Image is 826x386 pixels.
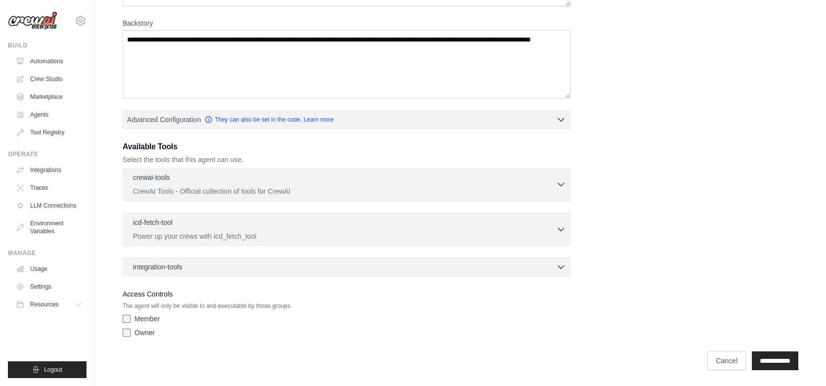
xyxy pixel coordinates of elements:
[127,172,566,196] button: crewai-tools CrewAI Tools - Official collection of tools for CrewAI
[30,300,58,308] span: Resources
[12,180,87,196] a: Traces
[133,186,556,196] p: CrewAI Tools - Official collection of tools for CrewAI
[12,89,87,105] a: Marketplace
[8,249,87,257] div: Manage
[8,361,87,378] button: Logout
[123,141,570,153] h3: Available Tools
[44,366,62,374] span: Logout
[123,288,570,300] label: Access Controls
[134,314,160,324] label: Member
[133,217,173,227] p: icd-fetch-tool
[8,11,57,30] img: Logo
[123,111,570,129] button: Advanced Configuration They can also be set in the code. Learn more
[134,328,155,338] label: Owner
[12,53,87,69] a: Automations
[127,217,566,241] button: icd-fetch-tool Power up your crews with icd_fetch_tool
[8,42,87,49] div: Build
[12,297,87,312] button: Resources
[12,162,87,178] a: Integrations
[133,172,170,182] p: crewai-tools
[133,231,556,241] p: Power up your crews with icd_fetch_tool
[707,351,746,370] a: Cancel
[12,279,87,295] a: Settings
[123,18,570,28] label: Backstory
[12,198,87,214] a: LLM Connections
[133,262,182,272] span: integration-tools
[12,107,87,123] a: Agents
[127,262,566,272] button: integration-tools
[123,302,570,310] p: The agent will only be visible to and executable by those groups.
[12,215,87,239] a: Environment Variables
[205,116,334,124] a: They can also be set in the code. Learn more
[123,155,570,165] p: Select the tools that this agent can use.
[127,115,201,125] span: Advanced Configuration
[12,71,87,87] a: Crew Studio
[12,125,87,140] a: Tool Registry
[12,261,87,277] a: Usage
[8,150,87,158] div: Operate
